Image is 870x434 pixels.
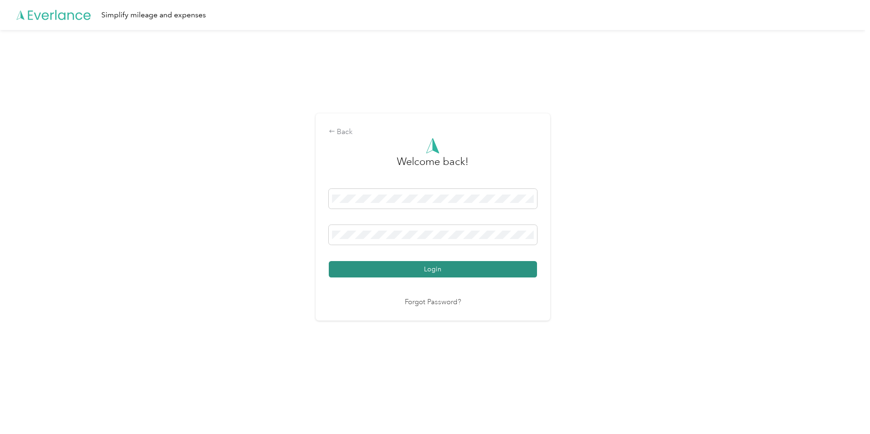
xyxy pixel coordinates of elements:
div: Back [329,127,537,138]
h3: greeting [397,154,469,179]
button: Login [329,261,537,277]
div: Simplify mileage and expenses [101,9,206,21]
a: Forgot Password? [405,297,461,308]
iframe: Everlance-gr Chat Button Frame [817,382,870,434]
